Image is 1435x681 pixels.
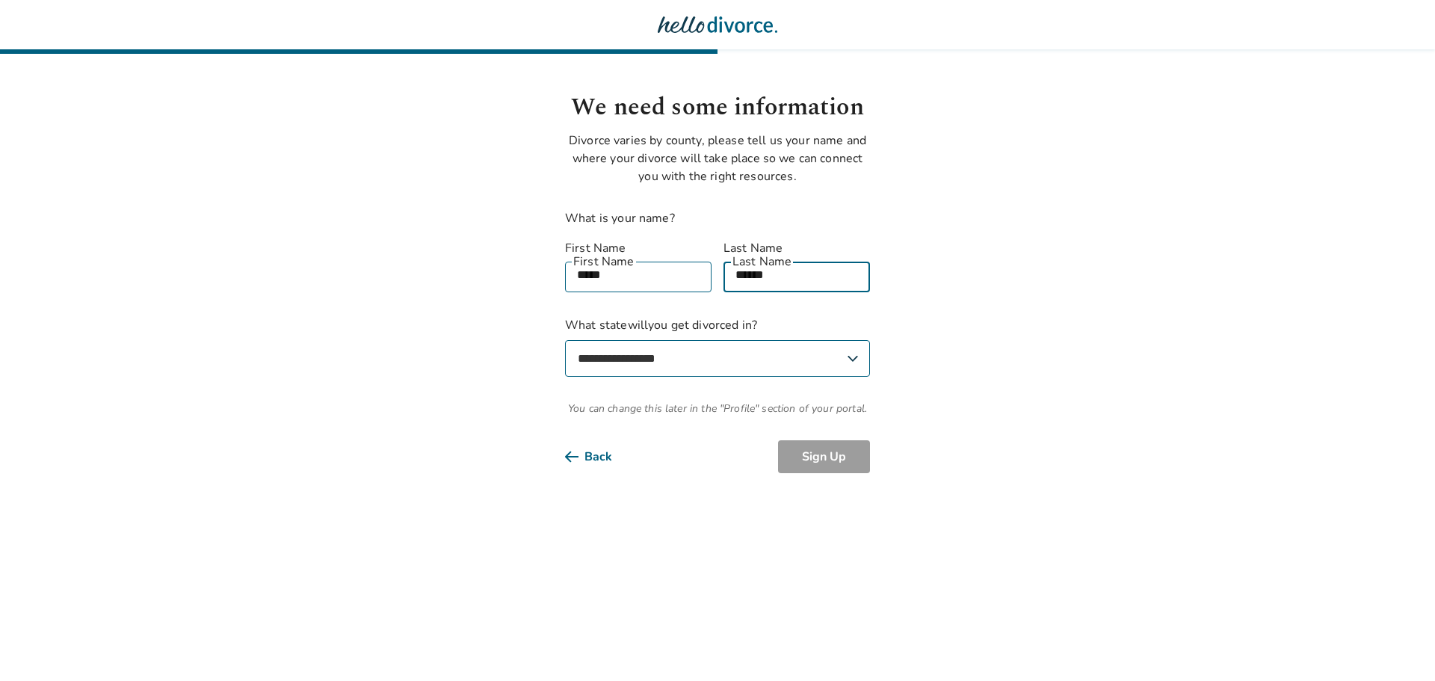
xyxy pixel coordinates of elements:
img: Hello Divorce Logo [658,10,777,40]
label: What is your name? [565,210,675,227]
iframe: Chat Widget [1360,609,1435,681]
select: What statewillyou get divorced in? [565,340,870,377]
button: Back [565,440,636,473]
label: First Name [565,239,712,257]
label: Last Name [723,239,870,257]
button: Sign Up [778,440,870,473]
h1: We need some information [565,90,870,126]
span: You can change this later in the "Profile" section of your portal. [565,401,870,416]
label: What state will you get divorced in? [565,316,870,377]
p: Divorce varies by county, please tell us your name and where your divorce will take place so we c... [565,132,870,185]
